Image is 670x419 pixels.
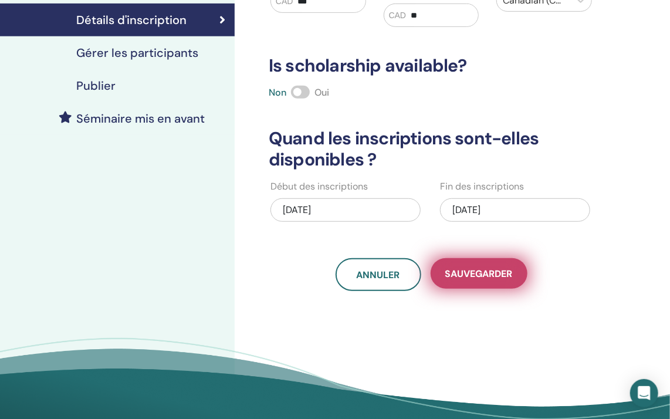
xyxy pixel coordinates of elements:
[262,55,601,76] h3: Is scholarship available?
[440,198,590,222] div: [DATE]
[76,111,205,126] h4: Séminaire mis en avant
[314,86,329,99] span: Oui
[76,79,116,93] h4: Publier
[440,180,524,194] label: Fin des inscriptions
[357,269,400,281] span: Annuler
[336,258,421,291] a: Annuler
[269,86,286,99] span: Non
[630,379,658,407] div: Open Intercom Messenger
[431,258,527,289] button: sauvegarder
[389,9,407,22] span: CAD
[445,268,513,280] span: sauvegarder
[76,46,198,60] h4: Gérer les participants
[76,13,187,27] h4: Détails d'inscription
[262,128,601,170] h3: Quand les inscriptions sont-elles disponibles ?
[270,180,368,194] label: Début des inscriptions
[270,198,421,222] div: [DATE]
